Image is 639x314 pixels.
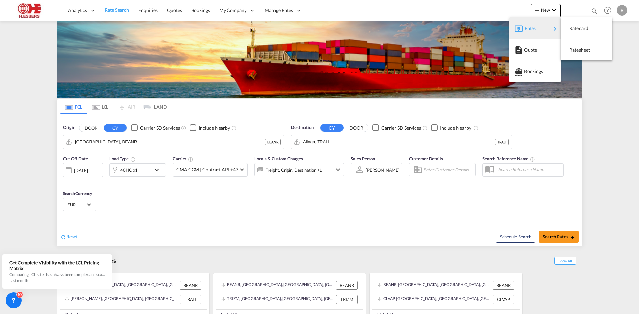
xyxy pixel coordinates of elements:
span: Quote [524,43,531,56]
md-icon: icon-chevron-right [551,25,559,33]
span: Bookings [524,65,531,78]
div: Quote [515,42,555,58]
button: Quote [509,39,561,60]
div: Bookings [515,63,555,80]
span: Rates [525,22,532,35]
button: Bookings [509,60,561,82]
